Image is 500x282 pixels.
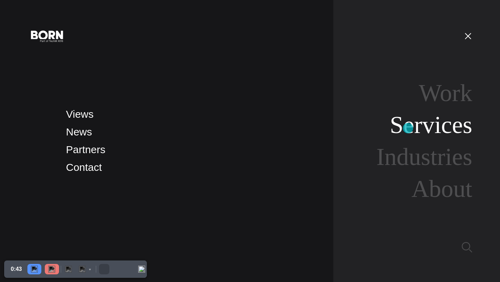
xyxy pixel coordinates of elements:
[376,143,472,170] a: Industries
[66,161,102,173] a: Contact
[411,175,472,202] a: About
[462,242,472,252] img: Search
[66,144,105,155] a: Partners
[66,126,92,138] a: News
[460,28,476,43] button: Open
[66,108,93,120] a: Views
[419,80,472,106] a: Work
[390,111,472,138] a: Services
